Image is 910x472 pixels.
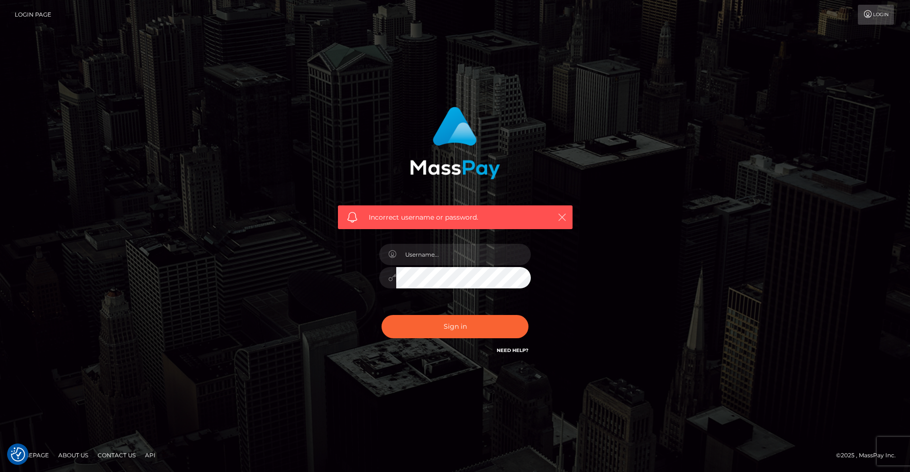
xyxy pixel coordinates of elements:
span: Incorrect username or password. [369,213,542,222]
a: Homepage [10,448,53,463]
button: Consent Preferences [11,447,25,462]
img: MassPay Login [410,107,500,179]
button: Sign in [382,315,528,338]
a: Need Help? [497,347,528,353]
div: © 2025 , MassPay Inc. [836,450,903,461]
a: Login [858,5,894,25]
a: Contact Us [94,448,139,463]
img: Revisit consent button [11,447,25,462]
a: API [141,448,159,463]
a: About Us [55,448,92,463]
a: Login Page [15,5,51,25]
input: Username... [396,244,531,265]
